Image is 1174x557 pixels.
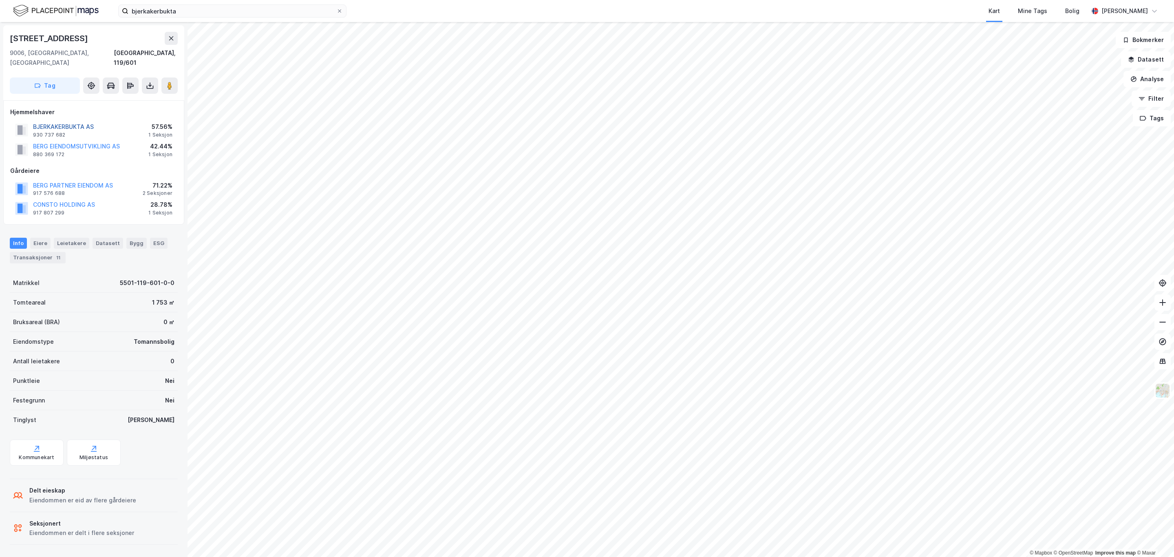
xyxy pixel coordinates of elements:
[10,48,114,68] div: 9006, [GEOGRAPHIC_DATA], [GEOGRAPHIC_DATA]
[19,454,54,461] div: Kommunekart
[165,376,174,386] div: Nei
[29,519,134,528] div: Seksjonert
[33,151,64,158] div: 880 369 172
[10,77,80,94] button: Tag
[54,238,89,248] div: Leietakere
[1133,110,1171,126] button: Tags
[13,278,40,288] div: Matrikkel
[29,486,136,495] div: Delt eieskap
[134,337,174,347] div: Tomannsbolig
[33,190,65,197] div: 917 576 688
[13,4,99,18] img: logo.f888ab2527a4732fd821a326f86c7f29.svg
[989,6,1000,16] div: Kart
[33,210,64,216] div: 917 807 299
[10,32,90,45] div: [STREET_ADDRESS]
[148,132,172,138] div: 1 Seksjon
[152,298,174,307] div: 1 753 ㎡
[33,132,65,138] div: 930 737 682
[10,252,66,263] div: Transaksjoner
[30,238,51,248] div: Eiere
[165,396,174,405] div: Nei
[1121,51,1171,68] button: Datasett
[1054,550,1093,556] a: OpenStreetMap
[13,337,54,347] div: Eiendomstype
[148,210,172,216] div: 1 Seksjon
[128,415,174,425] div: [PERSON_NAME]
[10,166,177,176] div: Gårdeiere
[1133,518,1174,557] iframe: Chat Widget
[148,122,172,132] div: 57.56%
[126,238,147,248] div: Bygg
[148,151,172,158] div: 1 Seksjon
[1116,32,1171,48] button: Bokmerker
[1155,383,1170,398] img: Z
[148,141,172,151] div: 42.44%
[114,48,178,68] div: [GEOGRAPHIC_DATA], 119/601
[128,5,336,17] input: Søk på adresse, matrikkel, gårdeiere, leietakere eller personer
[1030,550,1052,556] a: Mapbox
[29,528,134,538] div: Eiendommen er delt i flere seksjoner
[13,415,36,425] div: Tinglyst
[54,254,62,262] div: 11
[10,238,27,248] div: Info
[163,317,174,327] div: 0 ㎡
[148,200,172,210] div: 28.78%
[13,376,40,386] div: Punktleie
[13,356,60,366] div: Antall leietakere
[79,454,108,461] div: Miljøstatus
[13,317,60,327] div: Bruksareal (BRA)
[10,107,177,117] div: Hjemmelshaver
[1095,550,1136,556] a: Improve this map
[143,190,172,197] div: 2 Seksjoner
[13,396,45,405] div: Festegrunn
[1018,6,1047,16] div: Mine Tags
[1132,91,1171,107] button: Filter
[120,278,174,288] div: 5501-119-601-0-0
[29,495,136,505] div: Eiendommen er eid av flere gårdeiere
[13,298,46,307] div: Tomteareal
[1065,6,1079,16] div: Bolig
[143,181,172,190] div: 71.22%
[1101,6,1148,16] div: [PERSON_NAME]
[93,238,123,248] div: Datasett
[170,356,174,366] div: 0
[150,238,168,248] div: ESG
[1123,71,1171,87] button: Analyse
